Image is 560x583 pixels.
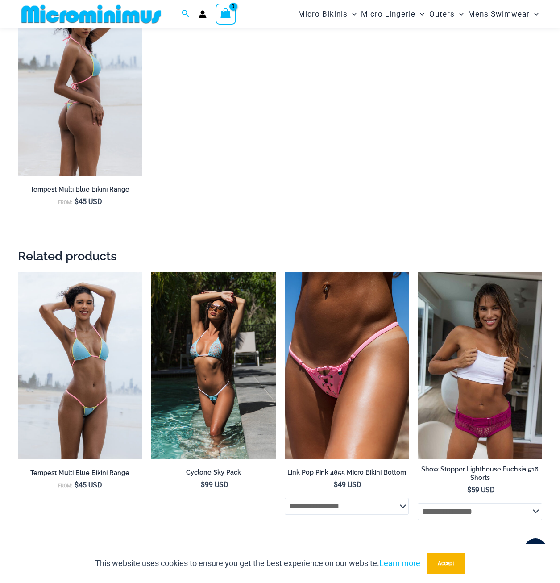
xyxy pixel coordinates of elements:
[75,197,102,206] bdi: 45 USD
[285,468,409,477] h2: Link Pop Pink 4855 Micro Bikini Bottom
[298,3,348,25] span: Micro Bikinis
[199,10,207,18] a: Account icon link
[75,197,79,206] span: $
[359,3,427,25] a: Micro LingerieMenu ToggleMenu Toggle
[296,3,359,25] a: Micro BikinisMenu ToggleMenu Toggle
[418,272,542,459] img: Lighthouse Fuchsia 516 Shorts 04
[348,3,357,25] span: Menu Toggle
[18,248,542,264] h2: Related products
[151,468,276,480] a: Cyclone Sky Pack
[182,8,190,20] a: Search icon link
[201,480,205,489] span: $
[427,3,466,25] a: OutersMenu ToggleMenu Toggle
[18,272,142,459] a: Tempest Multi Blue 312 Top 456 Bottom 01Tempest Multi Blue 312 Top 456 Bottom 02Tempest Multi Blu...
[467,486,471,494] span: $
[18,469,142,480] a: Tempest Multi Blue Bikini Range
[18,4,165,24] img: MM SHOP LOGO FLAT
[418,272,542,459] a: Lighthouse Fuchsia 516 Shorts 04Lighthouse Fuchsia 516 Shorts 05Lighthouse Fuchsia 516 Shorts 05
[151,272,276,459] img: Cyclone Sky 318 Top 4275 Bottom 04
[285,272,409,459] img: Link Pop Pink 4855 Bottom 01
[18,185,142,197] a: Tempest Multi Blue Bikini Range
[418,465,542,485] a: Show Stopper Lighthouse Fuchsia 516 Shorts
[361,3,415,25] span: Micro Lingerie
[466,3,541,25] a: Mens SwimwearMenu ToggleMenu Toggle
[429,3,455,25] span: Outers
[216,4,236,24] a: View Shopping Cart, empty
[285,468,409,480] a: Link Pop Pink 4855 Micro Bikini Bottom
[427,553,465,574] button: Accept
[75,481,79,489] span: $
[75,481,102,489] bdi: 45 USD
[151,468,276,477] h2: Cyclone Sky Pack
[18,272,142,459] img: Tempest Multi Blue 312 Top 456 Bottom 01
[151,272,276,459] a: Cyclone Sky 318 Top 4275 Bottom 04Cyclone Sky 318 Top 4275 Bottom 05Cyclone Sky 318 Top 4275 Bott...
[58,200,72,205] span: From:
[334,480,338,489] span: $
[58,483,72,489] span: From:
[468,3,530,25] span: Mens Swimwear
[334,480,361,489] bdi: 49 USD
[18,185,142,194] h2: Tempest Multi Blue Bikini Range
[530,3,539,25] span: Menu Toggle
[18,469,142,477] h2: Tempest Multi Blue Bikini Range
[418,465,542,482] h2: Show Stopper Lighthouse Fuchsia 516 Shorts
[467,486,495,494] bdi: 59 USD
[379,558,420,568] a: Learn more
[455,3,464,25] span: Menu Toggle
[201,480,228,489] bdi: 99 USD
[415,3,424,25] span: Menu Toggle
[95,557,420,570] p: This website uses cookies to ensure you get the best experience on our website.
[295,1,542,27] nav: Site Navigation
[285,272,409,459] a: Link Pop Pink 4855 Bottom 01Link Pop Pink 3070 Top 4855 Bottom 03Link Pop Pink 3070 Top 4855 Bott...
